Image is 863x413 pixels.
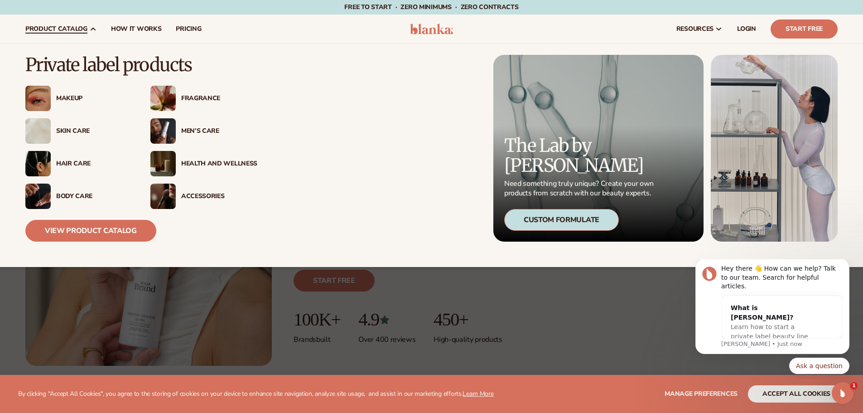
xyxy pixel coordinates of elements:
[49,64,126,90] span: Learn how to start a private label beauty line with [PERSON_NAME]
[410,24,453,34] img: logo
[665,389,738,398] span: Manage preferences
[25,220,156,242] a: View Product Catalog
[150,118,176,144] img: Male holding moisturizer bottle.
[56,193,132,200] div: Body Care
[14,98,168,115] div: Quick reply options
[771,19,838,39] a: Start Free
[25,25,87,33] span: product catalog
[56,95,132,102] div: Makeup
[20,7,35,22] img: Profile image for Lee
[107,98,168,115] button: Quick reply: Ask a question
[39,81,161,89] p: Message from Lee, sent Just now
[181,127,257,135] div: Men’s Care
[49,44,133,63] div: What is [PERSON_NAME]?
[181,193,257,200] div: Accessories
[504,179,656,198] p: Need something truly unique? Create your own products from scratch with our beauty experts.
[748,385,845,403] button: accept all cookies
[18,390,494,398] p: By clicking "Accept All Cookies", you agree to the storing of cookies on your device to enhance s...
[104,15,169,44] a: How It Works
[150,184,176,209] img: Female with makeup brush.
[150,151,257,176] a: Candles and incense on table. Health And Wellness
[25,86,132,111] a: Female with glitter eye makeup. Makeup
[504,136,656,175] p: The Lab by [PERSON_NAME]
[504,209,619,231] div: Custom Formulate
[25,151,51,176] img: Female hair pulled back with clips.
[150,118,257,144] a: Male holding moisturizer bottle. Men’s Care
[669,15,730,44] a: resources
[665,385,738,403] button: Manage preferences
[56,160,132,168] div: Hair Care
[181,95,257,102] div: Fragrance
[25,118,51,144] img: Cream moisturizer swatch.
[25,184,132,209] a: Male hand applying moisturizer. Body Care
[150,86,176,111] img: Pink blooming flower.
[676,25,714,33] span: resources
[850,382,858,389] span: 1
[463,389,493,398] a: Learn More
[737,25,756,33] span: LOGIN
[711,55,838,242] img: Female in lab with equipment.
[25,118,132,144] a: Cream moisturizer swatch. Skin Care
[39,5,161,79] div: Message content
[18,15,104,44] a: product catalog
[169,15,208,44] a: pricing
[832,382,853,404] iframe: Intercom live chat
[25,86,51,111] img: Female with glitter eye makeup.
[176,25,201,33] span: pricing
[150,151,176,176] img: Candles and incense on table.
[56,127,132,135] div: Skin Care
[682,259,863,379] iframe: Intercom notifications message
[111,25,162,33] span: How It Works
[40,37,142,99] div: What is [PERSON_NAME]?Learn how to start a private label beauty line with [PERSON_NAME]
[150,184,257,209] a: Female with makeup brush. Accessories
[730,15,763,44] a: LOGIN
[150,86,257,111] a: Pink blooming flower. Fragrance
[181,160,257,168] div: Health And Wellness
[25,151,132,176] a: Female hair pulled back with clips. Hair Care
[39,5,161,32] div: Hey there 👋 How can we help? Talk to our team. Search for helpful articles.
[25,184,51,209] img: Male hand applying moisturizer.
[493,55,704,242] a: Microscopic product formula. The Lab by [PERSON_NAME] Need something truly unique? Create your ow...
[25,55,257,75] p: Private label products
[344,3,518,11] span: Free to start · ZERO minimums · ZERO contracts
